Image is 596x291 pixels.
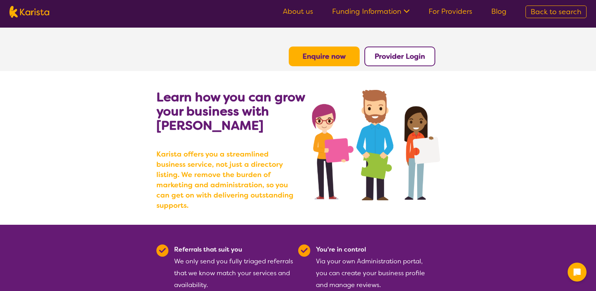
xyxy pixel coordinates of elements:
[283,7,313,16] a: About us
[316,245,366,254] b: You're in control
[364,47,435,66] button: Provider Login
[312,90,440,200] img: grow your business with Karista
[375,52,425,61] a: Provider Login
[429,7,472,16] a: For Providers
[289,47,360,66] button: Enquire now
[156,244,169,257] img: Tick
[332,7,410,16] a: Funding Information
[316,244,435,291] div: Via your own Administration portal, you can create your business profile and manage reviews.
[525,6,587,18] a: Back to search
[303,52,346,61] a: Enquire now
[9,6,49,18] img: Karista logo
[174,245,242,254] b: Referrals that suit you
[491,7,507,16] a: Blog
[298,244,310,257] img: Tick
[156,89,305,134] b: Learn how you can grow your business with [PERSON_NAME]
[156,149,298,211] b: Karista offers you a streamlined business service, not just a directory listing. We remove the bu...
[531,7,581,17] span: Back to search
[174,244,293,291] div: We only send you fully triaged referrals that we know match your services and availability.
